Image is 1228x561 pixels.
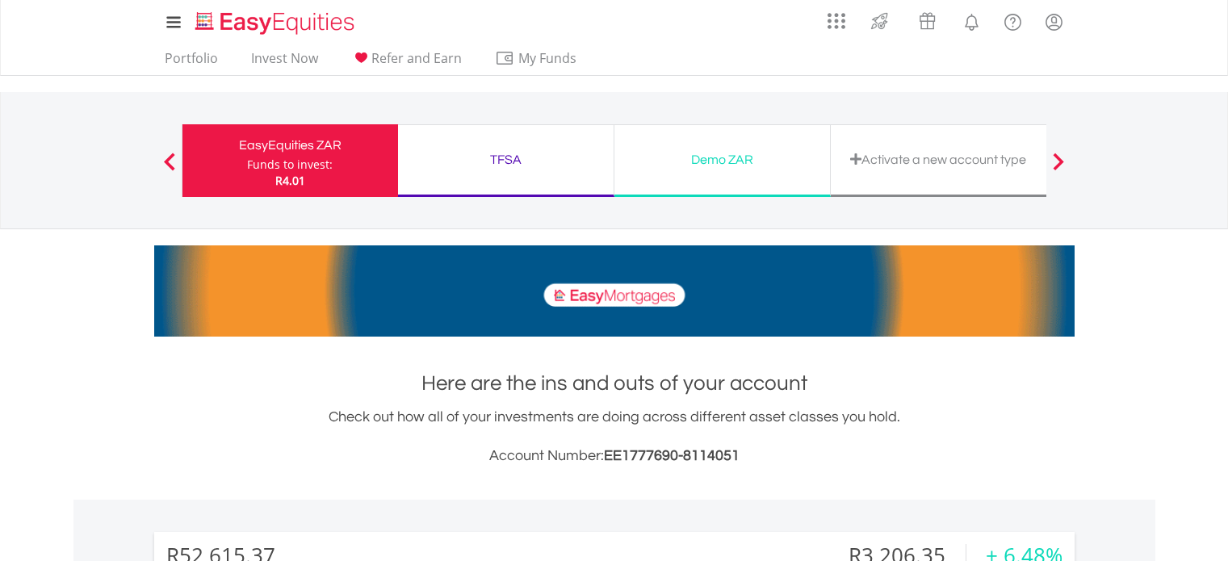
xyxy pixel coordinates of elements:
[903,4,951,34] a: Vouchers
[158,50,224,75] a: Portfolio
[189,4,361,36] a: Home page
[914,8,941,34] img: vouchers-v2.svg
[828,12,845,30] img: grid-menu-icon.svg
[275,173,305,188] span: R4.01
[992,4,1033,36] a: FAQ's and Support
[154,445,1075,467] h3: Account Number:
[192,134,388,157] div: EasyEquities ZAR
[192,10,361,36] img: EasyEquities_Logo.png
[624,149,820,171] div: Demo ZAR
[951,4,992,36] a: Notifications
[817,4,856,30] a: AppsGrid
[866,8,893,34] img: thrive-v2.svg
[154,406,1075,467] div: Check out how all of your investments are doing across different asset classes you hold.
[345,50,468,75] a: Refer and Earn
[604,448,740,463] span: EE1777690-8114051
[408,149,604,171] div: TFSA
[1033,4,1075,40] a: My Profile
[840,149,1037,171] div: Activate a new account type
[154,369,1075,398] h1: Here are the ins and outs of your account
[247,157,333,173] div: Funds to invest:
[154,245,1075,337] img: EasyMortage Promotion Banner
[371,49,462,67] span: Refer and Earn
[245,50,325,75] a: Invest Now
[495,48,601,69] span: My Funds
